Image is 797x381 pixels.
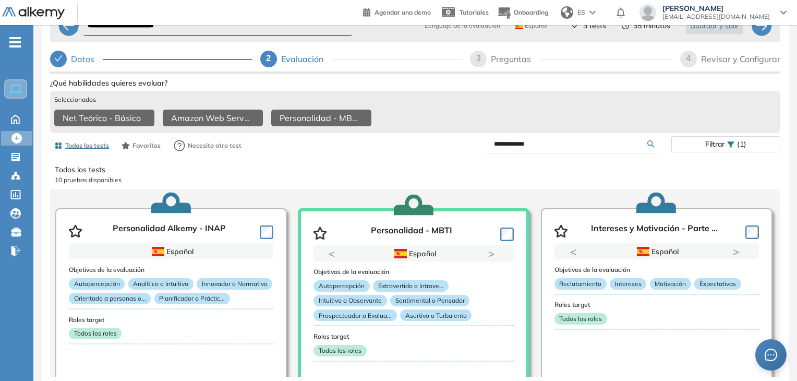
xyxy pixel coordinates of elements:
p: Extrovertido o Introve... [373,280,449,292]
span: 3 [476,54,481,63]
p: Todos los roles [69,328,122,339]
h3: Roles target [69,316,273,324]
span: Necesito otro test [188,141,241,150]
p: Todos los roles [554,313,607,325]
button: 1 [395,262,407,264]
img: ESP [515,23,523,29]
button: Previous [329,248,339,259]
p: Intereses [610,278,646,290]
div: 2Evaluación [260,51,462,67]
span: [EMAIL_ADDRESS][DOMAIN_NAME] [662,13,770,21]
button: 2 [655,260,663,261]
span: Español [515,21,548,30]
p: Asertivo o Turbulento [400,309,472,321]
button: 1 [638,260,650,261]
p: Reclutamiento [554,278,607,290]
span: Net Teórico - Básico [63,112,141,124]
div: Datos [50,51,252,67]
div: Preguntas [491,51,539,67]
img: ESP [394,249,407,258]
div: 4Revisar y Configurar [680,51,780,67]
h3: Objetivos de la evaluación [554,266,759,273]
p: Innovador o Normativo [197,278,272,290]
button: Necesito otro test [169,135,246,156]
span: 4 [686,54,691,63]
span: 2 [266,54,271,63]
button: Onboarding [497,2,548,24]
img: ESP [152,247,164,256]
span: [PERSON_NAME] [662,4,770,13]
img: ESP [637,247,649,256]
div: Datos [71,51,103,67]
p: Sentimental o Pensador [390,295,469,306]
button: 3 [424,262,432,264]
div: Español [591,246,722,257]
p: Todos los tests [55,164,776,175]
p: Expectativas [694,278,741,290]
div: 3Preguntas [470,51,672,67]
button: Previous [570,246,581,257]
h3: Roles target [554,301,759,308]
button: 2 [412,262,420,264]
span: Lenguaje de la evaluación [425,21,500,30]
p: Autopercepción [313,280,369,292]
p: Todos los roles [313,345,366,356]
p: 10 pruebas disponibles [55,175,776,185]
button: 3 [667,260,675,261]
span: Tutoriales [460,8,489,16]
span: check [572,22,579,29]
i: - [9,41,21,43]
p: Intuitivo o Observante [313,295,387,306]
p: Orientado a personas o... [69,293,151,304]
p: Personalidad Alkemy - INAP [113,223,226,239]
span: Filtrar [705,137,724,152]
button: Favoritos [117,137,165,154]
span: Todos los tests [65,141,109,150]
span: Onboarding [514,8,548,16]
h3: Roles target [313,333,514,340]
button: Guardar y salir [686,17,743,34]
p: Intereses y Motivación - Parte ... [591,223,718,239]
span: Amazon Web Services (AWS) - Básico [171,112,250,124]
span: ES [577,8,585,17]
h3: Objetivos de la evaluación [69,266,273,273]
button: Next [733,246,743,257]
span: clock-circle [622,22,629,29]
span: Agendar una demo [375,8,431,16]
span: 35 minutos [633,20,670,31]
button: Next [488,248,499,259]
div: Español [350,248,478,259]
div: Evaluación [281,51,332,67]
div: Revisar y Configurar [701,51,780,67]
span: Seleccionados [54,95,96,104]
span: Personalidad - MBTI [280,112,359,124]
span: Favoritos [132,141,161,150]
a: Agendar una demo [363,5,431,18]
div: Español [106,246,237,257]
p: Analítico o Intuitivo [128,278,194,290]
p: Motivación [650,278,691,290]
span: Guardar y salir [690,20,739,31]
p: Autopercepción [69,278,125,290]
button: Todos los tests [50,137,113,154]
span: message [764,348,778,362]
span: 3 tests [583,20,606,31]
img: Logo [2,7,65,20]
h3: Objetivos de la evaluación [313,268,514,276]
span: ¿Qué habilidades quieres evaluar? [50,78,167,89]
p: Planificador o Práctic... [154,293,230,304]
span: (1) [737,137,746,152]
p: Personalidad - MBTI [371,225,452,241]
span: check [54,54,63,63]
img: world [561,6,573,19]
p: Prospecteador o Evalua... [313,309,396,321]
img: arrow [589,10,596,15]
